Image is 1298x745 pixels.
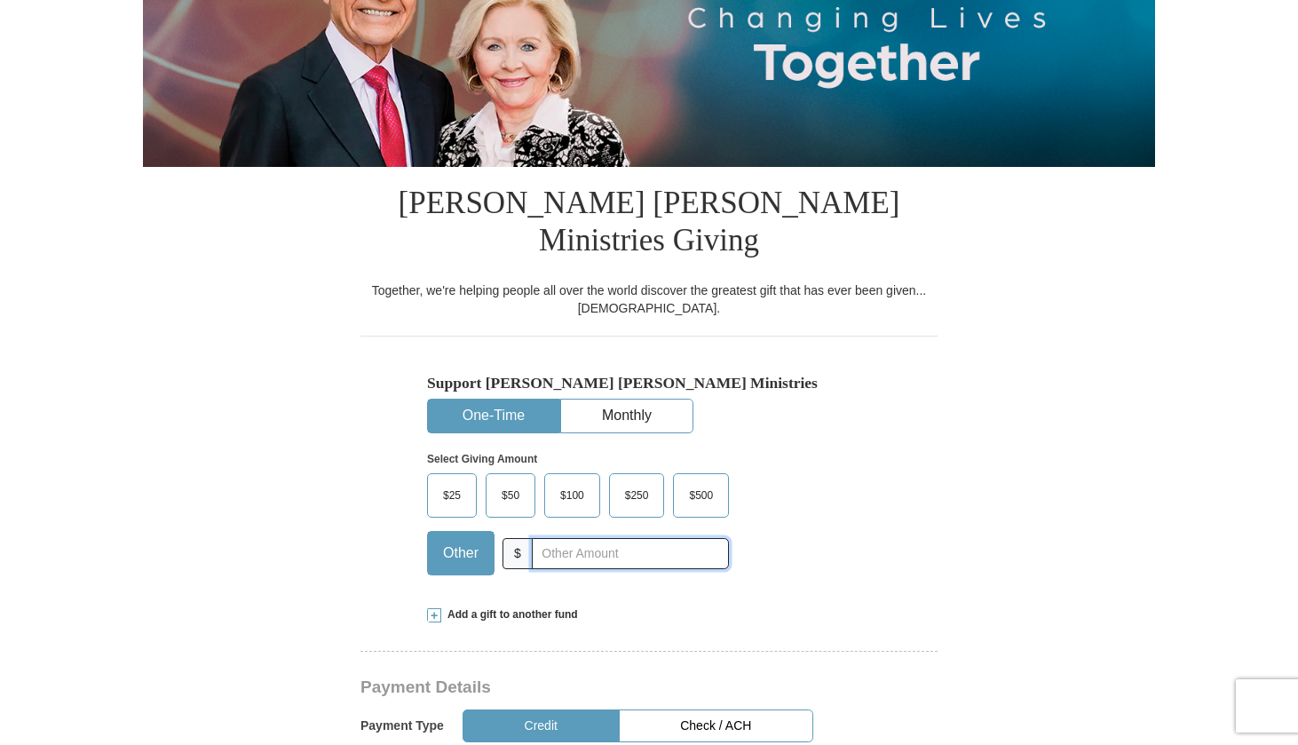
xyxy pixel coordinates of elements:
[503,538,533,569] span: $
[360,718,444,733] h5: Payment Type
[441,607,578,622] span: Add a gift to another fund
[360,281,938,317] div: Together, we're helping people all over the world discover the greatest gift that has ever been g...
[551,482,593,509] span: $100
[561,400,693,432] button: Monthly
[493,482,528,509] span: $50
[463,709,620,742] button: Credit
[360,167,938,281] h1: [PERSON_NAME] [PERSON_NAME] Ministries Giving
[427,453,537,465] strong: Select Giving Amount
[532,538,729,569] input: Other Amount
[360,678,813,698] h3: Payment Details
[680,482,722,509] span: $500
[434,482,470,509] span: $25
[434,540,487,567] span: Other
[619,709,813,742] button: Check / ACH
[427,374,871,392] h5: Support [PERSON_NAME] [PERSON_NAME] Ministries
[616,482,658,509] span: $250
[428,400,559,432] button: One-Time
